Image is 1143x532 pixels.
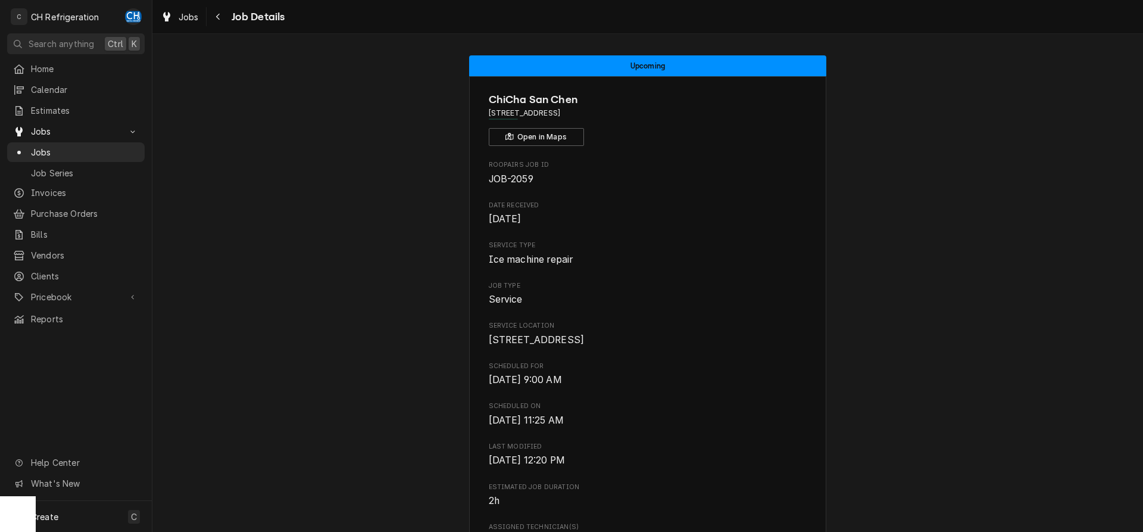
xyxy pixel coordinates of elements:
[209,7,228,26] button: Navigate back
[489,254,573,265] span: Ice machine repair
[31,291,121,303] span: Pricebook
[31,167,139,179] span: Job Series
[7,204,145,223] a: Purchase Orders
[7,474,145,493] a: Go to What's New
[31,270,139,282] span: Clients
[31,11,99,23] div: CH Refrigeration
[132,38,137,50] span: K
[489,160,807,170] span: Roopairs Job ID
[31,249,139,262] span: Vendors
[489,173,533,185] span: JOB-2059
[489,333,807,347] span: Service Location
[489,293,807,307] span: Job Type
[7,225,145,244] a: Bills
[125,8,142,25] div: CH
[489,373,807,387] span: Scheduled For
[489,453,807,468] span: Last Modified
[11,8,27,25] div: C
[31,477,138,490] span: What's New
[489,294,523,305] span: Service
[7,33,145,54] button: Search anythingCtrlK
[489,201,807,226] div: Date Received
[7,101,145,120] a: Estimates
[489,402,807,427] div: Scheduled On
[31,83,139,96] span: Calendar
[489,334,585,346] span: [STREET_ADDRESS]
[489,281,807,307] div: Job Type
[7,122,145,141] a: Go to Jobs
[489,495,499,506] span: 2h
[489,172,807,186] span: Roopairs Job ID
[489,321,807,331] span: Service Location
[228,9,285,25] span: Job Details
[29,38,94,50] span: Search anything
[489,241,807,266] div: Service Type
[489,321,807,347] div: Service Location
[7,453,145,472] a: Go to Help Center
[489,483,807,508] div: Estimated Job Duration
[489,92,807,146] div: Client Information
[131,511,137,523] span: C
[469,55,826,76] div: Status
[489,442,807,452] span: Last Modified
[31,313,139,325] span: Reports
[108,38,123,50] span: Ctrl
[489,212,807,226] span: Date Received
[156,7,204,27] a: Jobs
[7,309,145,329] a: Reports
[31,228,139,241] span: Bills
[31,125,121,138] span: Jobs
[31,207,139,220] span: Purchase Orders
[31,146,139,158] span: Jobs
[31,104,139,117] span: Estimates
[489,522,807,532] span: Assigned Technician(s)
[7,59,145,79] a: Home
[489,362,807,371] span: Scheduled For
[7,245,145,265] a: Vendors
[7,266,145,286] a: Clients
[489,241,807,250] span: Service Type
[489,494,807,508] span: Estimated Job Duration
[31,512,58,522] span: Create
[489,281,807,291] span: Job Type
[7,163,145,183] a: Job Series
[7,287,145,307] a: Go to Pricebook
[489,253,807,267] span: Service Type
[7,80,145,99] a: Calendar
[489,374,562,385] span: [DATE] 9:00 AM
[489,128,584,146] button: Open in Maps
[489,160,807,186] div: Roopairs Job ID
[489,362,807,387] div: Scheduled For
[489,201,807,210] span: Date Received
[630,62,665,70] span: Upcoming
[31,186,139,199] span: Invoices
[489,413,807,428] span: Scheduled On
[125,8,142,25] div: Chris Hiraga's Avatar
[489,483,807,492] span: Estimated Job Duration
[31,456,138,469] span: Help Center
[7,142,145,162] a: Jobs
[489,213,521,225] span: [DATE]
[489,455,565,466] span: [DATE] 12:20 PM
[489,92,807,108] span: Name
[179,11,199,23] span: Jobs
[489,442,807,468] div: Last Modified
[7,183,145,203] a: Invoices
[489,402,807,411] span: Scheduled On
[489,415,564,426] span: [DATE] 11:25 AM
[31,63,139,75] span: Home
[489,108,807,119] span: Address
